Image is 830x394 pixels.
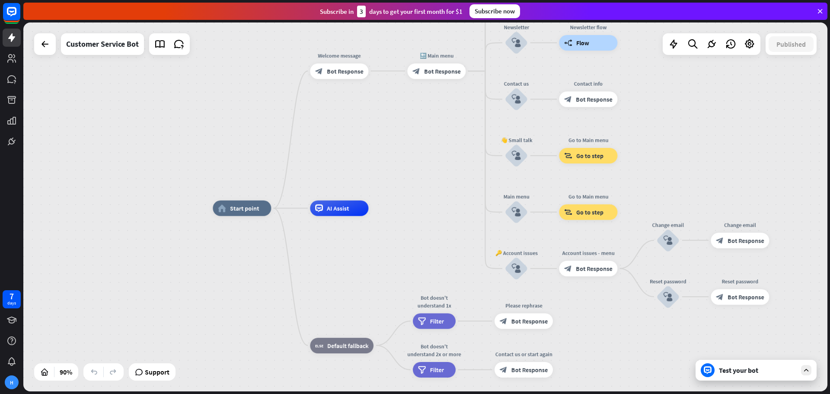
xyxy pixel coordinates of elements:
[418,317,426,325] i: filter
[5,375,19,389] div: H
[412,67,420,75] i: block_bot_response
[407,294,461,309] div: Bot doesn't understand 1x
[564,208,572,216] i: block_goto
[66,33,139,55] div: Customer Service Bot
[553,249,623,257] div: Account issues - menu
[430,317,444,325] span: Filter
[576,208,603,216] span: Go to step
[320,6,463,17] div: Subscribe in days to get your first month for $1
[564,95,572,103] i: block_bot_response
[564,152,572,160] i: block_goto
[553,80,623,87] div: Contact info
[7,300,16,306] div: days
[512,95,521,104] i: block_user_input
[645,277,691,285] div: Reset password
[728,293,764,301] span: Bot Response
[327,204,349,212] span: AI Assist
[564,265,572,272] i: block_bot_response
[218,204,226,212] i: home_2
[664,236,673,245] i: block_user_input
[145,365,169,379] span: Support
[327,342,368,349] span: Default fallback
[488,301,559,309] div: Please rephrase
[327,67,364,75] span: Bot Response
[304,51,374,59] div: Welcome message
[512,38,521,48] i: block_user_input
[493,136,539,144] div: 👋 Small talk
[728,237,764,244] span: Bot Response
[576,265,613,272] span: Bot Response
[716,293,724,301] i: block_bot_response
[769,36,814,52] button: Published
[57,365,75,379] div: 90%
[3,290,21,308] a: 7 days
[512,208,521,217] i: block_user_input
[500,317,508,325] i: block_bot_response
[553,136,623,144] div: Go to Main menu
[315,67,323,75] i: block_bot_response
[553,192,623,200] div: Go to Main menu
[719,366,797,375] div: Test your bot
[564,39,572,47] i: builder_tree
[512,151,521,160] i: block_user_input
[493,192,539,200] div: Main menu
[500,366,508,374] i: block_bot_response
[645,221,691,229] div: Change email
[424,67,461,75] span: Bot Response
[493,23,539,31] div: Newsletter
[493,80,539,87] div: Contact us
[576,95,613,103] span: Bot Response
[576,39,589,47] span: Flow
[418,366,426,374] i: filter
[430,366,444,374] span: Filter
[511,366,548,374] span: Bot Response
[407,343,461,358] div: Bot doesn't understand 2x or more
[315,342,323,349] i: block_fallback
[553,23,623,31] div: Newsletter flow
[7,3,33,29] button: Open LiveChat chat widget
[705,221,775,229] div: Change email
[488,350,559,358] div: Contact us or start again
[402,51,472,59] div: 🔙 Main menu
[493,249,539,257] div: 🔑 Account issues
[511,317,548,325] span: Bot Response
[469,4,520,18] div: Subscribe now
[357,6,366,17] div: 3
[705,277,775,285] div: Reset password
[576,152,603,160] span: Go to step
[10,292,14,300] div: 7
[664,292,673,301] i: block_user_input
[230,204,259,212] span: Start point
[716,237,724,244] i: block_bot_response
[512,264,521,273] i: block_user_input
